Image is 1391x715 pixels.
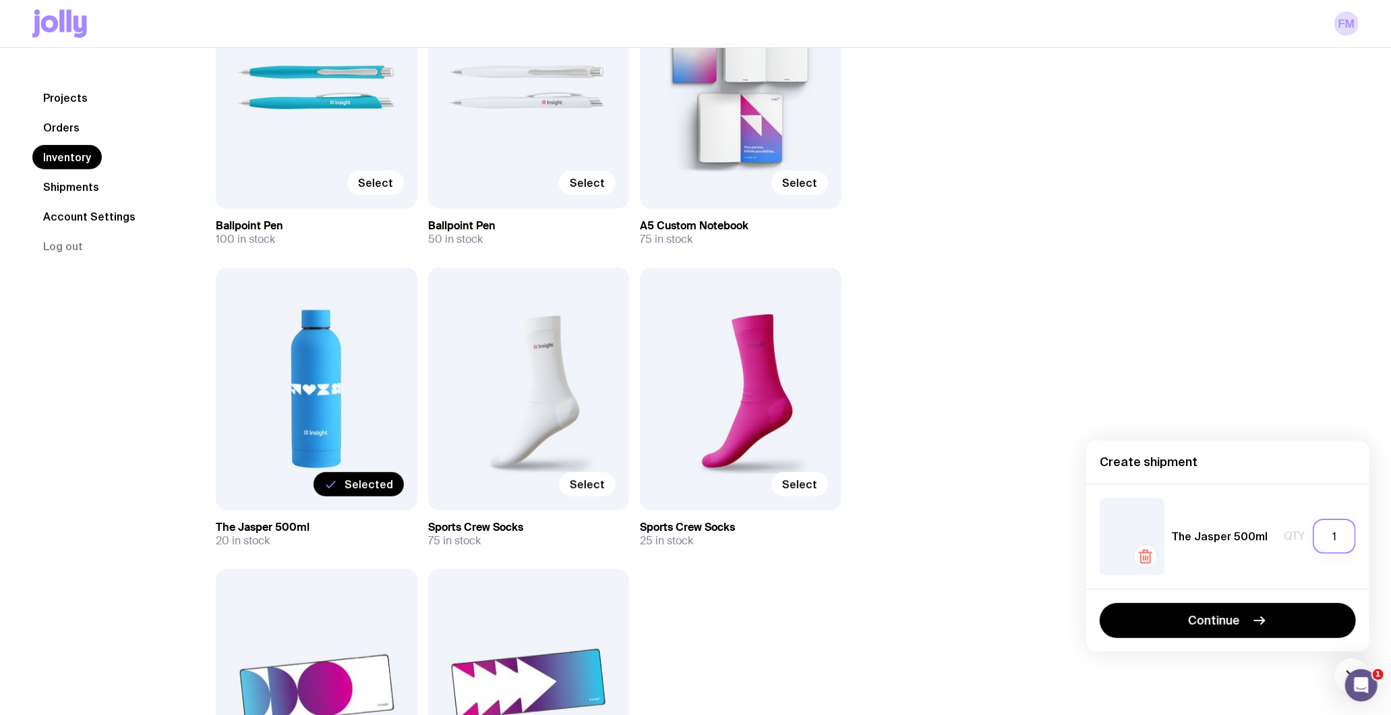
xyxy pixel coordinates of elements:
span: 50 in stock [428,233,483,246]
span: 20 in stock [216,534,270,548]
button: Log out [32,234,94,258]
iframe: Intercom live chat [1345,669,1378,702]
span: Continue [1189,612,1241,629]
span: 1 [1373,669,1384,680]
a: Shipments [32,175,110,199]
a: FM [1334,11,1359,36]
span: 75 in stock [640,233,692,246]
h3: Ballpoint Pen [216,219,417,233]
span: Select [782,176,817,190]
span: 100 in stock [216,233,275,246]
button: Continue [1100,603,1356,638]
a: Account Settings [32,204,146,229]
a: Inventory [32,145,102,169]
span: Select [570,478,605,491]
h5: The Jasper 500ml [1171,530,1268,543]
h3: Sports Crew Socks [428,521,630,534]
span: Select [782,478,817,491]
span: 75 in stock [428,534,481,548]
span: Qty [1284,530,1305,543]
a: Projects [32,86,98,110]
h3: A5 Custom Notebook [640,219,841,233]
span: 25 in stock [640,534,693,548]
h3: The Jasper 500ml [216,521,417,534]
span: Select [570,176,605,190]
h4: Create shipment [1100,454,1356,470]
h3: Ballpoint Pen [428,219,630,233]
a: Orders [32,115,90,140]
span: Selected [345,478,393,491]
h3: Sports Crew Socks [640,521,841,534]
span: Select [358,176,393,190]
